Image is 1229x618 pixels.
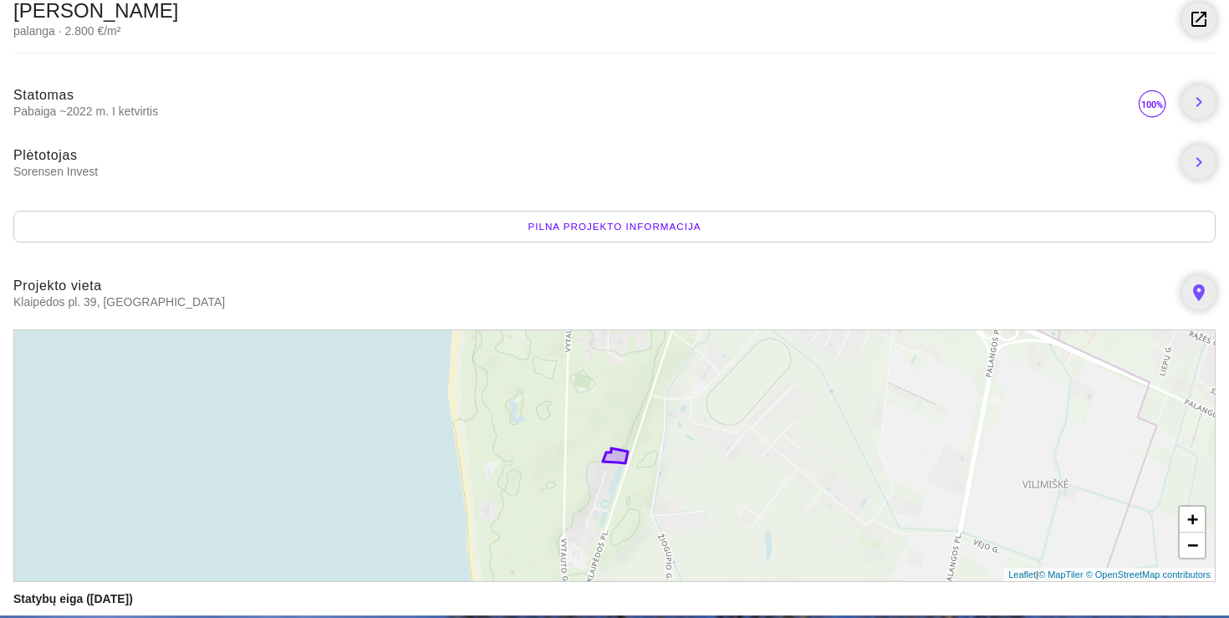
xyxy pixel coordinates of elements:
[1189,152,1209,172] i: chevron_right
[1180,533,1205,558] a: Zoom out
[1189,92,1209,112] i: chevron_right
[1182,3,1216,36] a: launch
[1182,276,1216,309] a: place
[13,164,1169,179] span: Sorensen Invest
[13,3,178,19] div: [PERSON_NAME]
[13,88,74,102] span: Statomas
[13,278,102,293] span: Projekto vieta
[1182,146,1216,179] a: chevron_right
[1180,507,1205,533] a: Zoom in
[13,211,1216,243] div: Pilna projekto informacija
[1189,9,1209,29] i: launch
[13,23,178,39] div: palanga · 2.800 €/m²
[1008,569,1036,580] a: Leaflet
[1086,569,1211,580] a: © OpenStreetMap contributors
[1004,568,1215,582] div: |
[1189,283,1209,303] i: place
[1038,569,1084,580] a: © MapTiler
[13,104,1135,119] span: Pabaiga ~2022 m. I ketvirtis
[1135,87,1169,120] img: 100
[13,294,1169,309] span: Klaipėdos pl. 39, [GEOGRAPHIC_DATA]
[1182,85,1216,119] a: chevron_right
[13,148,78,162] span: Plėtotojas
